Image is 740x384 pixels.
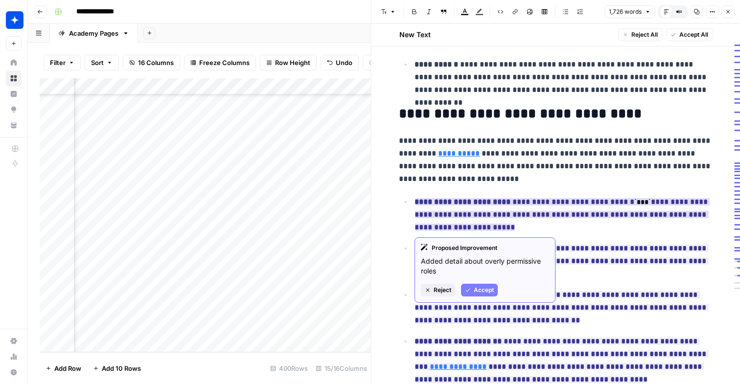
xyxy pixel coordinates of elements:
[6,70,22,86] a: Browse
[184,55,256,70] button: Freeze Columns
[421,284,455,296] button: Reject
[679,30,708,39] span: Accept All
[321,55,359,70] button: Undo
[6,86,22,102] a: Insights
[618,28,662,41] button: Reject All
[421,256,549,276] p: Added detail about overly permissive roles
[6,102,22,117] a: Opportunities
[6,11,23,29] img: Wiz Logo
[87,361,147,376] button: Add 10 Rows
[54,363,81,373] span: Add Row
[6,333,22,349] a: Settings
[102,363,141,373] span: Add 10 Rows
[199,58,250,68] span: Freeze Columns
[421,244,549,252] div: Proposed Improvement
[275,58,310,68] span: Row Height
[312,361,371,376] div: 15/16 Columns
[666,28,712,41] button: Accept All
[85,55,119,70] button: Sort
[50,23,138,43] a: Academy Pages
[474,286,494,294] span: Accept
[6,117,22,133] a: Your Data
[138,58,174,68] span: 16 Columns
[69,28,118,38] div: Academy Pages
[604,5,655,18] button: 1,726 words
[266,361,312,376] div: 400 Rows
[461,284,498,296] button: Accept
[40,361,87,376] button: Add Row
[399,30,430,40] h2: New Text
[44,55,81,70] button: Filter
[6,349,22,364] a: Usage
[631,30,657,39] span: Reject All
[434,286,451,294] span: Reject
[50,58,66,68] span: Filter
[336,58,352,68] span: Undo
[609,7,642,16] span: 1,726 words
[260,55,317,70] button: Row Height
[6,55,22,70] a: Home
[91,58,104,68] span: Sort
[6,8,22,32] button: Workspace: Wiz
[123,55,180,70] button: 16 Columns
[6,364,22,380] button: Help + Support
